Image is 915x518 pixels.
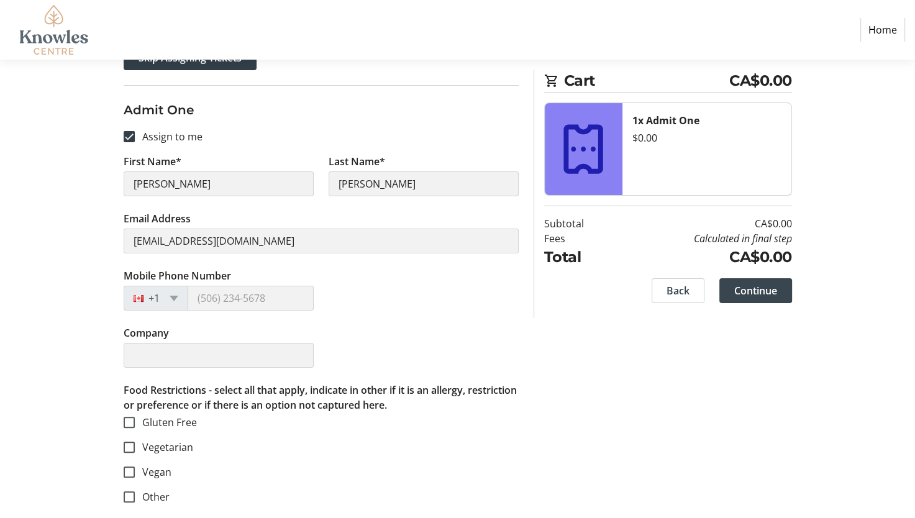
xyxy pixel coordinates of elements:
td: CA$0.00 [616,216,792,231]
td: Total [544,246,616,268]
td: CA$0.00 [616,246,792,268]
button: Skip Assigning Tickets [124,45,257,70]
span: CA$0.00 [729,70,792,92]
div: $0.00 [632,130,781,145]
strong: 1x Admit One [632,114,699,127]
label: Email Address [124,211,191,226]
label: Mobile Phone Number [124,268,231,283]
span: Cart [564,70,730,92]
span: Back [667,283,690,298]
label: Last Name* [329,154,385,169]
h3: Admit One [124,101,519,119]
label: Other [135,489,170,504]
td: Subtotal [544,216,616,231]
td: Calculated in final step [616,231,792,246]
input: (506) 234-5678 [188,286,314,311]
p: Food Restrictions - select all that apply, indicate in other if it is an allergy, restriction or ... [124,383,519,412]
label: Assign to me [135,129,203,144]
label: First Name* [124,154,181,169]
label: Vegan [135,465,171,479]
button: Back [652,278,704,303]
img: Knowles Centre's Logo [10,5,98,55]
button: Continue [719,278,792,303]
span: Continue [734,283,777,298]
label: Gluten Free [135,415,197,430]
label: Company [124,325,169,340]
td: Fees [544,231,616,246]
a: Home [860,18,905,42]
label: Vegetarian [135,440,193,455]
